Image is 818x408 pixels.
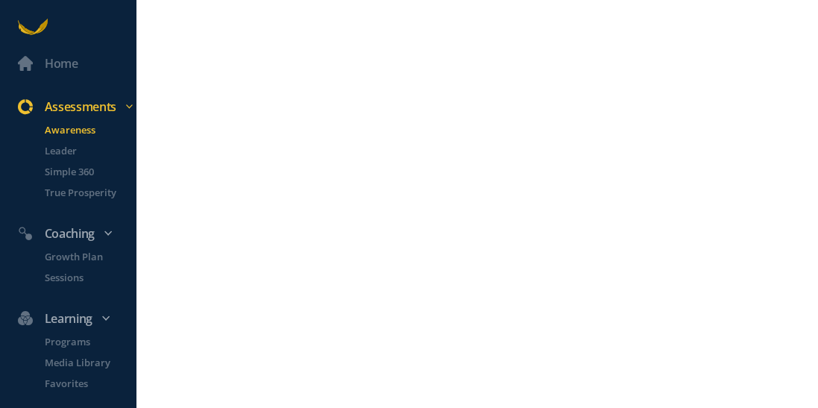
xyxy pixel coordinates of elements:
[45,376,133,391] p: Favorites
[27,185,136,200] a: True Prosperity
[27,334,136,349] a: Programs
[27,164,136,179] a: Simple 360
[45,164,133,179] p: Simple 360
[45,355,133,370] p: Media Library
[27,270,136,285] a: Sessions
[45,270,133,285] p: Sessions
[27,249,136,264] a: Growth Plan
[45,185,133,200] p: True Prosperity
[45,334,133,349] p: Programs
[9,224,142,243] div: Coaching
[45,249,133,264] p: Growth Plan
[9,309,142,328] div: Learning
[45,54,78,73] div: Home
[27,376,136,391] a: Favorites
[27,355,136,370] a: Media Library
[9,97,142,116] div: Assessments
[45,143,133,158] p: Leader
[27,143,136,158] a: Leader
[45,122,133,137] p: Awareness
[27,122,136,137] a: Awareness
